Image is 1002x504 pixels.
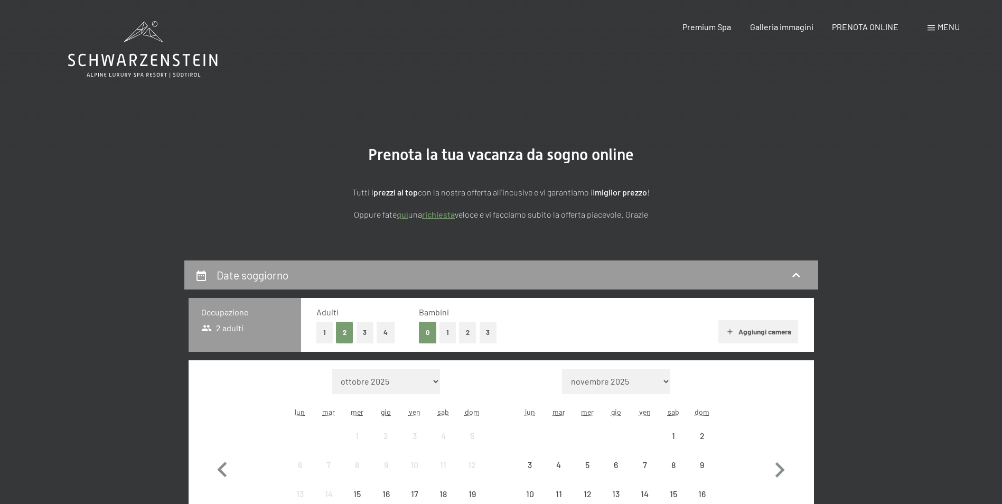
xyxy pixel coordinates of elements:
div: 10 [401,461,428,487]
div: arrivo/check-in non effettuabile [343,422,371,450]
span: Menu [938,22,960,32]
div: Tue Oct 07 2025 [314,451,343,479]
span: 2 adulti [201,322,244,334]
div: arrivo/check-in non effettuabile [400,422,429,450]
h2: Date soggiorno [217,268,288,282]
abbr: martedì [322,407,335,416]
div: arrivo/check-in non effettuabile [314,451,343,479]
strong: miglior prezzo [595,187,647,197]
abbr: giovedì [611,407,621,416]
div: 6 [287,461,313,487]
div: 9 [689,461,715,487]
div: Tue Nov 04 2025 [545,451,573,479]
div: 1 [660,432,687,458]
div: arrivo/check-in non effettuabile [630,451,659,479]
h3: Occupazione [201,306,288,318]
div: 9 [373,461,399,487]
div: arrivo/check-in non effettuabile [688,422,716,450]
div: Sun Oct 12 2025 [457,451,486,479]
a: richiesta [422,209,455,219]
div: 7 [315,461,342,487]
div: arrivo/check-in non effettuabile [457,451,486,479]
div: 2 [373,432,399,458]
a: Galleria immagini [750,22,813,32]
div: arrivo/check-in non effettuabile [545,451,573,479]
div: Fri Oct 10 2025 [400,451,429,479]
div: 5 [574,461,601,487]
div: Sun Nov 09 2025 [688,451,716,479]
div: arrivo/check-in non effettuabile [343,451,371,479]
div: 1 [344,432,370,458]
strong: prezzi al top [373,187,418,197]
div: 12 [458,461,485,487]
abbr: sabato [437,407,449,416]
abbr: sabato [668,407,679,416]
div: Wed Nov 05 2025 [573,451,602,479]
div: Mon Oct 06 2025 [286,451,314,479]
button: 1 [316,322,333,343]
span: Prenota la tua vacanza da sogno online [368,145,634,164]
abbr: venerdì [639,407,651,416]
button: Aggiungi camera [718,320,798,343]
div: arrivo/check-in non effettuabile [602,451,630,479]
div: 7 [631,461,658,487]
div: arrivo/check-in non effettuabile [688,451,716,479]
span: Bambini [419,307,449,317]
button: 2 [459,322,476,343]
abbr: domenica [465,407,480,416]
button: 3 [357,322,374,343]
div: Fri Oct 03 2025 [400,422,429,450]
div: 8 [660,461,687,487]
div: 8 [344,461,370,487]
div: 6 [603,461,629,487]
p: Oppure fate una veloce e vi facciamo subito la offerta piacevole. Grazie [237,208,765,221]
div: arrivo/check-in non effettuabile [429,422,457,450]
button: 4 [377,322,395,343]
div: arrivo/check-in non effettuabile [372,422,400,450]
div: 4 [430,432,456,458]
p: Tutti i con la nostra offerta all'incusive e vi garantiamo il ! [237,185,765,199]
div: 2 [689,432,715,458]
abbr: giovedì [381,407,391,416]
a: PRENOTA ONLINE [832,22,898,32]
abbr: lunedì [295,407,305,416]
div: 3 [517,461,543,487]
abbr: mercoledì [351,407,363,416]
abbr: venerdì [409,407,420,416]
div: arrivo/check-in non effettuabile [573,451,602,479]
div: 4 [546,461,572,487]
a: Premium Spa [682,22,731,32]
abbr: mercoledì [581,407,594,416]
div: Wed Oct 08 2025 [343,451,371,479]
abbr: lunedì [525,407,535,416]
div: Thu Oct 09 2025 [372,451,400,479]
div: Sun Nov 02 2025 [688,422,716,450]
div: arrivo/check-in non effettuabile [659,422,688,450]
div: 5 [458,432,485,458]
div: Thu Oct 02 2025 [372,422,400,450]
button: 1 [439,322,456,343]
div: Sat Oct 11 2025 [429,451,457,479]
div: arrivo/check-in non effettuabile [400,451,429,479]
div: Sun Oct 05 2025 [457,422,486,450]
span: Adulti [316,307,339,317]
div: Fri Nov 07 2025 [630,451,659,479]
div: arrivo/check-in non effettuabile [429,451,457,479]
div: arrivo/check-in non effettuabile [286,451,314,479]
abbr: martedì [552,407,565,416]
div: Mon Nov 03 2025 [516,451,544,479]
button: 0 [419,322,436,343]
div: 11 [430,461,456,487]
div: Sat Oct 04 2025 [429,422,457,450]
a: quì [397,209,408,219]
div: arrivo/check-in non effettuabile [659,451,688,479]
div: Sat Nov 01 2025 [659,422,688,450]
div: Sat Nov 08 2025 [659,451,688,479]
div: arrivo/check-in non effettuabile [457,422,486,450]
div: 3 [401,432,428,458]
div: arrivo/check-in non effettuabile [516,451,544,479]
div: Thu Nov 06 2025 [602,451,630,479]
